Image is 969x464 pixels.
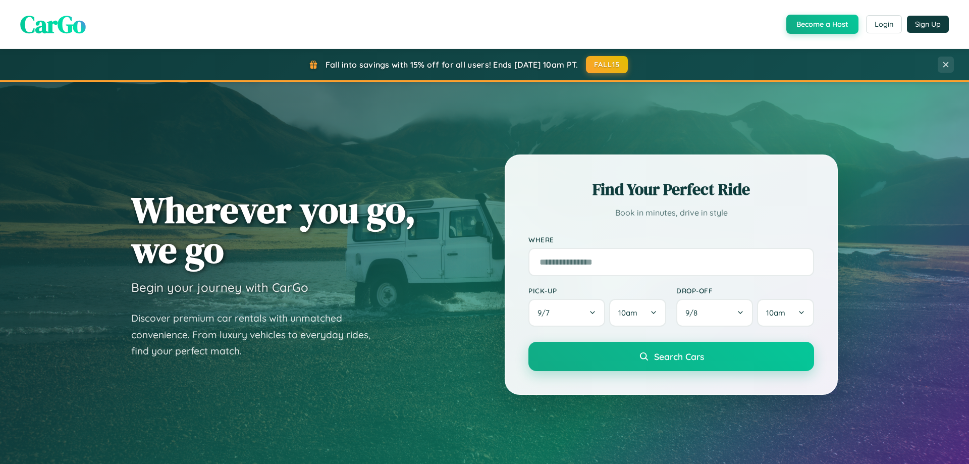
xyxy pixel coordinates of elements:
[618,308,637,318] span: 10am
[528,286,666,295] label: Pick-up
[131,280,308,295] h3: Begin your journey with CarGo
[685,308,703,318] span: 9 / 8
[528,235,814,244] label: Where
[766,308,785,318] span: 10am
[907,16,949,33] button: Sign Up
[537,308,555,318] span: 9 / 7
[528,205,814,220] p: Book in minutes, drive in style
[586,56,628,73] button: FALL15
[326,60,578,70] span: Fall into savings with 15% off for all users! Ends [DATE] 10am PT.
[609,299,666,327] button: 10am
[131,310,384,359] p: Discover premium car rentals with unmatched convenience. From luxury vehicles to everyday rides, ...
[786,15,858,34] button: Become a Host
[131,190,416,270] h1: Wherever you go, we go
[528,178,814,200] h2: Find Your Perfect Ride
[757,299,814,327] button: 10am
[528,299,605,327] button: 9/7
[20,8,86,41] span: CarGo
[866,15,902,33] button: Login
[676,286,814,295] label: Drop-off
[528,342,814,371] button: Search Cars
[676,299,753,327] button: 9/8
[654,351,704,362] span: Search Cars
